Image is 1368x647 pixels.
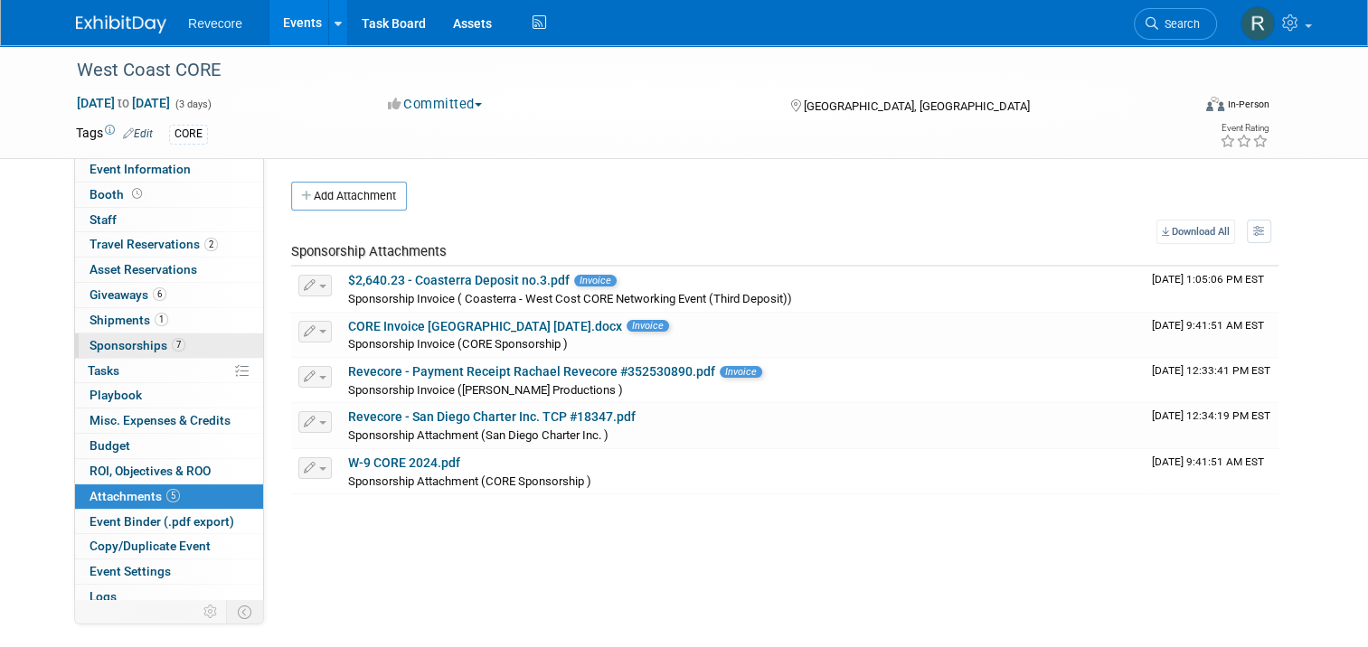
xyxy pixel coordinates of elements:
[123,127,153,140] a: Edit
[115,96,132,110] span: to
[1206,97,1224,111] img: Format-Inperson.png
[348,474,591,488] span: Sponsorship Attachment (CORE Sponsorship )
[76,95,171,111] span: [DATE] [DATE]
[90,187,146,202] span: Booth
[90,514,234,529] span: Event Binder (.pdf export)
[90,237,218,251] span: Travel Reservations
[1227,98,1269,111] div: In-Person
[1093,94,1269,121] div: Event Format
[128,187,146,201] span: Booth not reserved yet
[90,564,171,578] span: Event Settings
[75,157,263,182] a: Event Information
[75,510,263,534] a: Event Binder (.pdf export)
[166,489,180,502] span: 5
[75,383,263,408] a: Playbook
[1145,267,1278,312] td: Upload Timestamp
[1145,313,1278,358] td: Upload Timestamp
[75,232,263,257] a: Travel Reservations2
[76,15,166,33] img: ExhibitDay
[90,338,185,352] span: Sponsorships
[1145,449,1278,494] td: Upload Timestamp
[90,539,211,553] span: Copy/Duplicate Event
[90,313,168,327] span: Shipments
[382,95,489,114] button: Committed
[720,366,762,378] span: Invoice
[90,212,117,227] span: Staff
[627,320,669,332] span: Invoice
[574,275,617,286] span: Invoice
[1152,273,1264,286] span: Upload Timestamp
[1156,220,1235,244] a: Download All
[348,319,622,333] a: CORE Invoice [GEOGRAPHIC_DATA] [DATE].docx
[90,287,166,302] span: Giveaways
[75,459,263,483] a: ROI, Objectives & ROO
[90,413,231,427] span: Misc. Expenses & Credits
[75,585,263,609] a: Logs
[90,262,197,277] span: Asset Reservations
[90,589,117,604] span: Logs
[348,273,570,287] a: $2,640.23 - Coasterra Deposit no.3.pdf
[1152,409,1270,422] span: Upload Timestamp
[291,243,447,259] span: Sponsorship Attachments
[1152,319,1264,332] span: Upload Timestamp
[1152,364,1270,377] span: Upload Timestamp
[348,428,609,442] span: Sponsorship Attachment (San Diego Charter Inc. )
[172,338,185,352] span: 7
[88,363,119,378] span: Tasks
[71,54,1168,87] div: West Coast CORE
[348,364,715,379] a: Revecore - Payment Receipt Rachael Revecore #352530890.pdf
[1145,403,1278,448] td: Upload Timestamp
[90,489,180,503] span: Attachments
[75,408,263,433] a: Misc. Expenses & Credits
[188,16,242,31] span: Revecore
[1152,455,1264,468] span: Upload Timestamp
[348,337,568,351] span: Sponsorship Invoice (CORE Sponsorship )
[75,434,263,458] a: Budget
[75,359,263,383] a: Tasks
[90,464,211,478] span: ROI, Objectives & ROO
[291,182,407,211] button: Add Attachment
[804,99,1030,113] span: [GEOGRAPHIC_DATA], [GEOGRAPHIC_DATA]
[1220,124,1269,133] div: Event Rating
[1145,358,1278,403] td: Upload Timestamp
[75,208,263,232] a: Staff
[75,283,263,307] a: Giveaways6
[348,409,636,424] a: Revecore - San Diego Charter Inc. TCP #18347.pdf
[195,600,227,624] td: Personalize Event Tab Strip
[348,455,460,470] a: W-9 CORE 2024.pdf
[90,162,191,176] span: Event Information
[90,438,130,453] span: Budget
[75,308,263,333] a: Shipments1
[1241,6,1275,41] img: Rachael Sires
[1134,8,1217,40] a: Search
[348,292,792,305] span: Sponsorship Invoice ( Coasterra - West Cost CORE Networking Event (Third Deposit))
[75,559,263,584] a: Event Settings
[174,98,212,110] span: (3 days)
[75,484,263,509] a: Attachments5
[75,258,263,282] a: Asset Reservations
[169,125,208,144] div: CORE
[348,383,623,397] span: Sponsorship Invoice ([PERSON_NAME] Productions )
[155,313,168,326] span: 1
[75,183,263,207] a: Booth
[227,600,264,624] td: Toggle Event Tabs
[153,287,166,301] span: 6
[76,124,153,145] td: Tags
[204,238,218,251] span: 2
[90,388,142,402] span: Playbook
[75,333,263,358] a: Sponsorships7
[75,534,263,558] a: Copy/Duplicate Event
[1158,17,1200,31] span: Search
